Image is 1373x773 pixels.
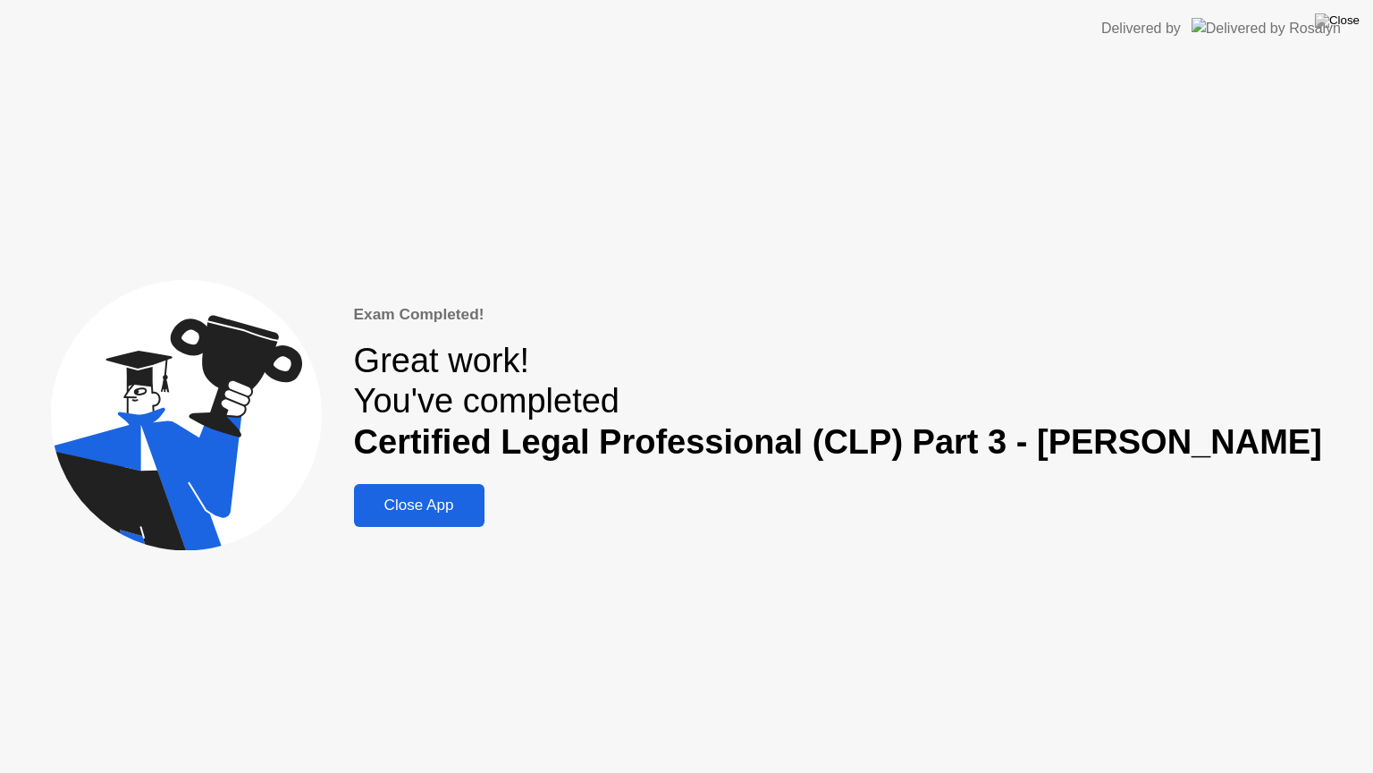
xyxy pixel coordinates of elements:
img: Delivered by Rosalyn [1192,18,1341,38]
div: Delivered by [1101,18,1181,39]
div: Close App [359,497,479,514]
div: Exam Completed! [354,303,1322,327]
b: Certified Legal Professional (CLP) Part 3 - [PERSON_NAME] [354,423,1322,461]
div: Great work! You've completed [354,341,1322,463]
img: Close [1315,13,1360,28]
button: Close App [354,484,484,527]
